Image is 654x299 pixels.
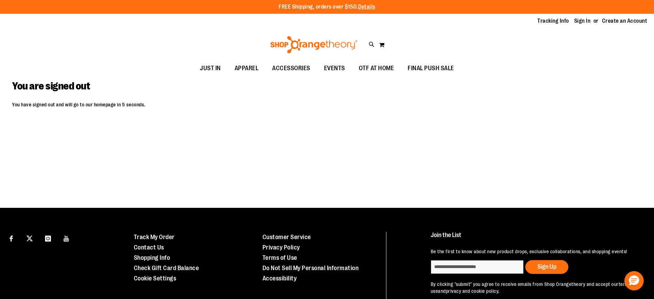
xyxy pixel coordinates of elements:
p: By clicking "submit" you agree to receive emails from Shop Orangetheory and accept our and [431,281,639,295]
a: ACCESSORIES [265,61,317,76]
span: APPAREL [235,61,259,76]
a: Accessibility [262,275,297,282]
a: Customer Service [262,234,311,241]
span: ACCESSORIES [272,61,310,76]
a: Terms of Use [262,254,297,261]
a: Track My Order [134,234,175,241]
a: Cookie Settings [134,275,176,282]
span: Sign Up [537,263,556,270]
h4: Join the List [431,232,639,245]
span: OTF AT HOME [359,61,394,76]
img: Shop Orangetheory [269,36,358,53]
img: Twitter [26,235,33,242]
span: FINAL PUSH SALE [408,61,454,76]
a: Visit our Instagram page [42,232,54,244]
a: Tracking Info [537,17,569,25]
a: Do Not Sell My Personal Information [262,265,359,271]
a: Visit our X page [24,232,36,244]
a: Contact Us [134,244,164,251]
span: EVENTS [324,61,345,76]
a: FINAL PUSH SALE [401,61,461,76]
a: privacy and cookie policy. [446,288,500,294]
a: Sign In [574,17,591,25]
button: Hello, have a question? Let’s chat. [624,271,644,290]
input: enter email [431,260,524,274]
span: You are signed out [12,80,90,92]
p: FREE Shipping, orders over $150. [279,3,375,11]
a: OTF AT HOME [352,61,401,76]
a: Create an Account [602,17,647,25]
a: Shopping Info [134,254,170,261]
a: Privacy Policy [262,244,300,251]
button: Sign Up [525,260,568,274]
a: Visit our Youtube page [61,232,73,244]
a: Details [358,4,375,10]
p: Be the first to know about new product drops, exclusive collaborations, and shopping events! [431,248,639,255]
a: APPAREL [228,61,266,76]
span: JUST IN [200,61,221,76]
a: JUST IN [193,61,228,76]
a: Visit our Facebook page [5,232,17,244]
a: Check Gift Card Balance [134,265,199,271]
a: EVENTS [317,61,352,76]
p: You have signed out and will go to our homepage in 5 seconds. [12,101,642,108]
a: terms of use [431,281,637,294]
